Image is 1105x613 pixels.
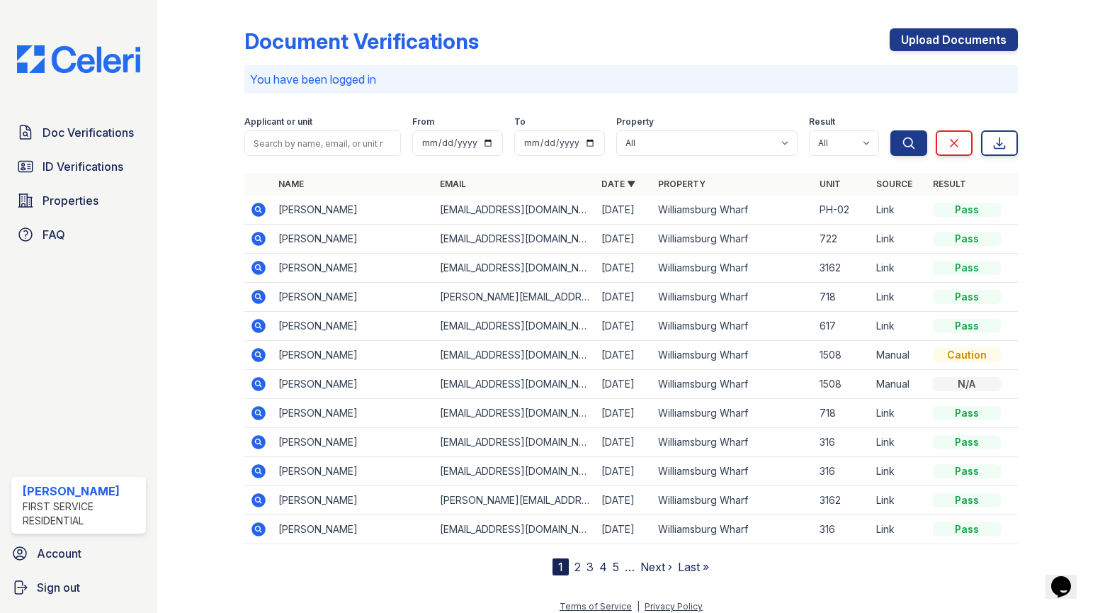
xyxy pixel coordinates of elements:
input: Search by name, email, or unit number [244,130,401,156]
td: [DATE] [596,225,652,254]
a: Properties [11,186,146,215]
td: 316 [814,428,871,457]
td: [PERSON_NAME] [273,254,434,283]
td: [DATE] [596,428,652,457]
td: [DATE] [596,370,652,399]
td: [PERSON_NAME][EMAIL_ADDRESS][DOMAIN_NAME] [434,283,596,312]
td: Williamsburg Wharf [652,399,814,428]
td: Link [871,283,927,312]
div: Caution [933,348,1001,362]
a: 5 [613,560,619,574]
div: Pass [933,435,1001,449]
td: [PERSON_NAME] [273,457,434,486]
td: [DATE] [596,254,652,283]
td: Williamsburg Wharf [652,457,814,486]
td: Link [871,312,927,341]
span: ID Verifications [42,158,123,175]
img: CE_Logo_Blue-a8612792a0a2168367f1c8372b55b34899dd931a85d93a1a3d3e32e68fde9ad4.png [6,45,152,73]
p: You have been logged in [250,71,1012,88]
td: [PERSON_NAME] [273,515,434,544]
td: 722 [814,225,871,254]
div: Document Verifications [244,28,479,54]
td: Link [871,515,927,544]
td: Manual [871,370,927,399]
td: Williamsburg Wharf [652,312,814,341]
td: [EMAIL_ADDRESS][DOMAIN_NAME] [434,457,596,486]
a: Result [933,179,966,189]
a: Privacy Policy [645,601,703,612]
td: Williamsburg Wharf [652,254,814,283]
span: Account [37,545,81,562]
td: [EMAIL_ADDRESS][DOMAIN_NAME] [434,515,596,544]
td: [PERSON_NAME] [273,399,434,428]
td: PH-02 [814,196,871,225]
a: Email [440,179,466,189]
div: Pass [933,406,1001,420]
a: FAQ [11,220,146,249]
label: Property [616,116,654,128]
td: [EMAIL_ADDRESS][DOMAIN_NAME] [434,399,596,428]
td: Link [871,457,927,486]
td: [EMAIL_ADDRESS][DOMAIN_NAME] [434,254,596,283]
div: | [637,601,640,612]
td: 3162 [814,486,871,515]
a: 2 [574,560,581,574]
div: Pass [933,522,1001,536]
td: Williamsburg Wharf [652,486,814,515]
td: Williamsburg Wharf [652,225,814,254]
td: [EMAIL_ADDRESS][DOMAIN_NAME] [434,225,596,254]
td: 316 [814,515,871,544]
a: Date ▼ [601,179,635,189]
td: [DATE] [596,515,652,544]
td: [EMAIL_ADDRESS][DOMAIN_NAME] [434,370,596,399]
td: [DATE] [596,457,652,486]
div: Pass [933,203,1001,217]
td: Williamsburg Wharf [652,283,814,312]
a: 4 [599,560,607,574]
td: 617 [814,312,871,341]
td: [PERSON_NAME] [273,370,434,399]
td: Manual [871,341,927,370]
a: Sign out [6,573,152,602]
td: Link [871,399,927,428]
span: Sign out [37,579,80,596]
a: ID Verifications [11,152,146,181]
a: Unit [820,179,841,189]
div: Pass [933,232,1001,246]
td: [PERSON_NAME] [273,341,434,370]
td: [DATE] [596,486,652,515]
td: 1508 [814,341,871,370]
td: [DATE] [596,283,652,312]
a: Name [278,179,304,189]
td: [PERSON_NAME][EMAIL_ADDRESS][DOMAIN_NAME] [434,486,596,515]
td: [EMAIL_ADDRESS][DOMAIN_NAME] [434,428,596,457]
td: Williamsburg Wharf [652,196,814,225]
a: 3 [586,560,594,574]
td: [PERSON_NAME] [273,283,434,312]
td: 3162 [814,254,871,283]
span: Doc Verifications [42,124,134,141]
td: Williamsburg Wharf [652,515,814,544]
a: Account [6,539,152,568]
a: Property [658,179,705,189]
div: Pass [933,493,1001,507]
td: [PERSON_NAME] [273,428,434,457]
label: From [412,116,434,128]
td: [PERSON_NAME] [273,196,434,225]
td: [EMAIL_ADDRESS][DOMAIN_NAME] [434,341,596,370]
a: Doc Verifications [11,118,146,147]
td: Link [871,225,927,254]
a: Next › [640,560,672,574]
td: [DATE] [596,399,652,428]
div: Pass [933,319,1001,333]
td: 718 [814,283,871,312]
label: Result [809,116,835,128]
div: Pass [933,464,1001,478]
label: To [514,116,526,128]
div: [PERSON_NAME] [23,483,140,500]
td: [EMAIL_ADDRESS][DOMAIN_NAME] [434,196,596,225]
td: Link [871,486,927,515]
div: Pass [933,261,1001,275]
td: Williamsburg Wharf [652,370,814,399]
